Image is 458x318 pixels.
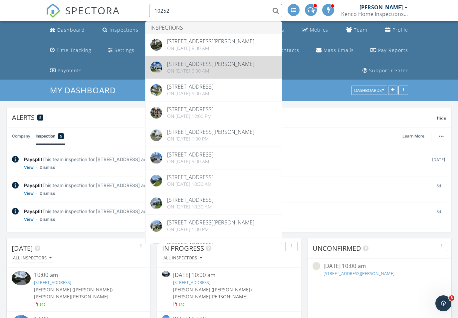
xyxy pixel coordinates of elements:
a: View [24,216,34,223]
a: [STREET_ADDRESS][PERSON_NAME] On [DATE] 1:00 pm [145,124,282,147]
button: All Inspectors [12,254,53,263]
a: [STREET_ADDRESS] On [DATE] 12:00 pm [145,102,282,124]
div: Payments [58,67,82,74]
div: [STREET_ADDRESS][PERSON_NAME] [167,129,254,135]
div: Team [354,27,367,33]
div: [STREET_ADDRESS] [167,242,213,248]
div: All Inspectors [163,256,202,260]
img: 9548279%2Fcover_photos%2FsGAK3hejkBwUajyz2pvd%2Fsmall.jpg [12,271,31,285]
a: Support Center [360,65,411,77]
input: Search everything... [149,4,282,17]
div: Dashboard [57,27,85,33]
li: Inspections [145,22,282,34]
a: SPECTORA [46,9,120,23]
img: 9548279%2Fcover_photos%2FsGAK3hejkBwUajyz2pvd%2Fsmall.jpg [162,271,170,277]
div: [STREET_ADDRESS] [167,197,213,202]
div: [STREET_ADDRESS] [167,84,213,89]
div: [STREET_ADDRESS][PERSON_NAME] [167,39,254,44]
button: All Inspectors [162,254,203,263]
a: View [24,164,34,171]
div: [DATE] [431,156,446,171]
div: On [DATE] 8:30 am [167,46,254,51]
div: Support Center [369,67,408,74]
img: 9153724%2Fcover_photos%2F3grp5GMKeYyYoxFJHBTD%2Foriginal.jpg [150,152,162,164]
a: [STREET_ADDRESS] On [DATE] 10:30 am [145,169,282,192]
a: [STREET_ADDRESS] [145,237,282,260]
img: info-2c025b9f2229fc06645a.svg [12,182,19,189]
div: On [DATE] 9:00 am [167,68,254,74]
div: [STREET_ADDRESS][PERSON_NAME] [167,220,254,225]
a: Dismiss [40,190,55,197]
span: Paysplit [24,182,42,188]
a: [STREET_ADDRESS] On [DATE] 9:00 am [145,79,282,101]
div: This team inspection for [STREET_ADDRESS] address on [DATE] requires pay split assignments. [24,208,426,215]
div: On [DATE] 9:00 am [167,91,213,96]
a: Dashboard [47,24,88,36]
img: 9199847%2Fcover_photos%2FkF7XLrzkkjfBiLgVZhn6%2Foriginal.jpg [150,107,162,119]
span: 5 [39,115,42,120]
div: [DATE] 10:00 am [324,262,435,270]
a: [STREET_ADDRESS] [34,279,71,285]
span: Unconfirmed [313,244,361,253]
a: [STREET_ADDRESS][PERSON_NAME] On [DATE] 9:00 am [145,56,282,79]
div: 3d [431,182,446,197]
div: [STREET_ADDRESS] [167,152,213,157]
a: Settings [105,44,137,57]
a: Contacts [267,44,302,57]
a: Inspections [100,24,141,36]
div: On [DATE] 1:00 pm [167,136,254,142]
div: [STREET_ADDRESS] [167,174,213,180]
a: My Dashboard [50,85,121,96]
div: Pay Reports [378,47,408,53]
a: 10:00 am [STREET_ADDRESS] [PERSON_NAME] ([PERSON_NAME]) [PERSON_NAME][PERSON_NAME] [12,271,145,308]
a: Inspection [36,128,64,145]
div: This team inspection for [STREET_ADDRESS] address on [DATE] requires pay split assignments. [24,182,426,189]
div: [DATE] 10:00 am [173,271,285,279]
div: On [DATE] 10:30 am [167,204,213,209]
img: info-2c025b9f2229fc06645a.svg [12,208,19,215]
img: ellipsis-632cfdd7c38ec3a7d453.svg [439,136,444,137]
a: [STREET_ADDRESS] [173,279,210,285]
iframe: Intercom live chat [435,295,451,311]
img: 9321830%2Fcover_photos%2FyChTnKsmHvovFNE8WnIw%2Foriginal.jpg [150,84,162,96]
div: Settings [114,47,134,53]
div: 10:00 am [34,271,134,279]
div: All Inspectors [13,256,52,260]
img: streetview [150,130,162,141]
a: Dismiss [40,216,55,223]
span: [PERSON_NAME] ([PERSON_NAME]) [PERSON_NAME] [34,286,113,300]
a: Mass Emails [314,44,356,57]
a: View [24,190,34,197]
a: Pay Reports [368,44,411,57]
a: Company [12,128,30,145]
div: [STREET_ADDRESS] [167,107,213,112]
img: 9030067%2Fcover_photos%2FZgN80gnKIBMHiIv8Kqg9%2Foriginal.jpg [150,220,162,232]
a: [STREET_ADDRESS][PERSON_NAME] On [DATE] 8:30 am [145,34,282,56]
a: Company Profile [382,24,411,36]
a: [STREET_ADDRESS] On [DATE] 10:30 am [145,192,282,214]
div: Kenco Home Inspections Inc. [341,11,408,17]
div: Time Tracking [57,47,91,53]
img: streetview [313,262,320,270]
div: Dashboards [354,88,384,93]
img: info-2c025b9f2229fc06645a.svg [12,156,19,163]
div: On [DATE] 10:30 am [167,181,213,187]
div: [PERSON_NAME] [359,4,403,11]
a: Metrics [299,24,331,36]
div: Inspections [110,27,138,33]
img: The Best Home Inspection Software - Spectora [46,3,61,18]
div: Mass Emails [324,47,354,53]
a: [DATE] 10:00 am [STREET_ADDRESS][PERSON_NAME] [313,262,446,278]
span: 5 [60,133,62,140]
span: [PERSON_NAME] [71,293,109,300]
span: In Progress [162,244,204,253]
a: [DATE] 10:00 am [STREET_ADDRESS] [PERSON_NAME] ([PERSON_NAME]) [PERSON_NAME][PERSON_NAME] [162,271,296,308]
span: [PERSON_NAME] [210,293,248,300]
div: [STREET_ADDRESS][PERSON_NAME] [167,61,254,67]
a: Team [343,24,370,36]
span: [PERSON_NAME] ([PERSON_NAME]) [PERSON_NAME] [173,286,252,300]
span: Hide [437,115,446,121]
div: Metrics [310,27,328,33]
div: On [DATE] 12:00 pm [167,114,213,119]
a: Dismiss [40,164,55,171]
